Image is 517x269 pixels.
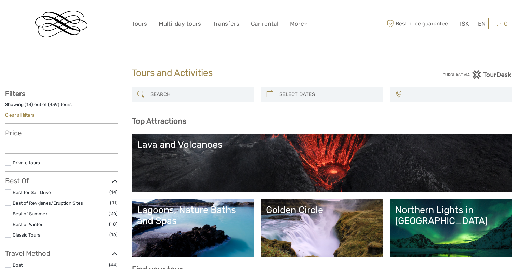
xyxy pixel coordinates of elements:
[13,211,47,216] a: Best of Summer
[5,112,35,118] a: Clear all filters
[5,177,118,185] h3: Best Of
[503,20,509,27] span: 0
[5,129,118,137] h3: Price
[442,70,512,79] img: PurchaseViaTourDesk.png
[266,204,378,252] a: Golden Circle
[35,11,87,37] img: Reykjavik Residence
[251,19,278,29] a: Car rental
[137,204,249,227] div: Lagoons, Nature Baths and Spas
[277,89,380,100] input: SELECT DATES
[13,221,43,227] a: Best of Winter
[50,101,58,108] label: 439
[5,249,118,257] h3: Travel Method
[109,210,118,217] span: (26)
[13,200,83,206] a: Best of Reykjanes/Eruption Sites
[13,262,23,268] a: Boat
[26,101,31,108] label: 18
[137,139,507,150] div: Lava and Volcanoes
[395,204,507,227] div: Northern Lights in [GEOGRAPHIC_DATA]
[159,19,201,29] a: Multi-day tours
[109,231,118,239] span: (16)
[13,190,51,195] a: Best for Self Drive
[460,20,469,27] span: ISK
[13,160,40,165] a: Private tours
[290,19,308,29] a: More
[109,261,118,269] span: (44)
[395,204,507,252] a: Northern Lights in [GEOGRAPHIC_DATA]
[148,89,251,100] input: SEARCH
[213,19,239,29] a: Transfers
[5,90,25,98] strong: Filters
[132,19,147,29] a: Tours
[475,18,489,29] div: EN
[266,204,378,215] div: Golden Circle
[137,204,249,252] a: Lagoons, Nature Baths and Spas
[385,18,455,29] span: Best price guarantee
[132,117,186,126] b: Top Attractions
[109,220,118,228] span: (18)
[109,188,118,196] span: (14)
[137,139,507,187] a: Lava and Volcanoes
[132,68,385,79] h1: Tours and Activities
[13,232,40,238] a: Classic Tours
[5,101,118,112] div: Showing ( ) out of ( ) tours
[110,199,118,207] span: (11)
